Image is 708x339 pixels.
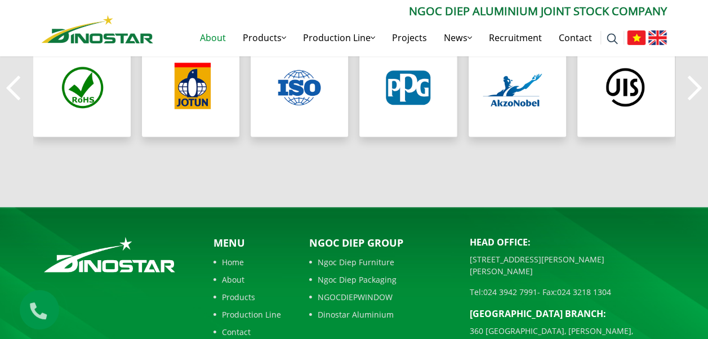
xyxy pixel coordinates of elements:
a: Recruitment [480,20,550,56]
a: Production Line [213,308,281,320]
a: Ngoc Diep Packaging [309,273,453,285]
a: NGOCDIEPWINDOW [309,291,453,302]
a: 024 3218 1304 [557,286,611,297]
a: About [213,273,281,285]
p: Ngoc Diep Group [309,235,453,250]
p: [GEOGRAPHIC_DATA] BRANCH: [470,306,667,320]
a: 024 3942 7991 [483,286,537,297]
a: Production Line [295,20,384,56]
div: 5 / 8 [469,39,566,136]
a: News [435,20,480,56]
a: About [192,20,234,56]
img: English [648,30,667,45]
p: Ngoc Diep Aluminium Joint Stock Company [153,3,667,20]
div: 6 / 8 [577,39,675,136]
img: Tiếng Việt [627,30,645,45]
a: Products [213,291,281,302]
p: [STREET_ADDRESS][PERSON_NAME][PERSON_NAME] [470,253,667,276]
a: Ngoc Diep Furniture [309,256,453,267]
button: Previous slide [2,68,25,108]
button: Next slide [684,68,706,108]
p: Tel: - Fax: [470,286,667,297]
p: Menu [213,235,281,250]
img: search [607,33,618,44]
img: Nhôm Dinostar [42,15,153,43]
img: logo_footer [42,235,177,274]
div: 4 / 8 [359,39,457,136]
a: Contact [213,325,281,337]
div: 3 / 8 [251,39,348,136]
a: Dinostar Aluminium [309,308,453,320]
p: Head Office: [470,235,667,248]
div: 2 / 8 [142,39,239,136]
div: 1 / 8 [33,39,131,136]
a: Home [213,256,281,267]
a: Contact [550,20,600,56]
a: Projects [384,20,435,56]
a: Products [234,20,295,56]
